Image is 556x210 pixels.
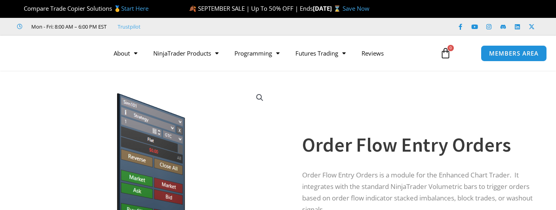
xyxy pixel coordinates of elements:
[354,44,392,62] a: Reviews
[313,4,343,12] strong: [DATE] ⌛
[29,22,107,31] span: Mon - Fri: 8:00 AM – 6:00 PM EST
[481,45,547,62] a: MEMBERS AREA
[145,44,227,62] a: NinjaTrader Products
[13,39,98,67] img: LogoAI | Affordable Indicators – NinjaTrader
[118,22,141,31] a: Trustpilot
[343,4,369,12] a: Save Now
[288,44,354,62] a: Futures Trading
[489,50,539,56] span: MEMBERS AREA
[17,4,149,12] span: Compare Trade Copier Solutions 🥇
[189,4,313,12] span: 🍂 SEPTEMBER SALE | Up To 50% OFF | Ends
[447,45,454,51] span: 0
[17,6,23,12] img: 🏆
[106,44,145,62] a: About
[253,91,267,105] a: View full-screen image gallery
[428,42,463,65] a: 0
[302,131,533,159] h1: Order Flow Entry Orders
[227,44,288,62] a: Programming
[121,4,149,12] a: Start Here
[106,44,434,62] nav: Menu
